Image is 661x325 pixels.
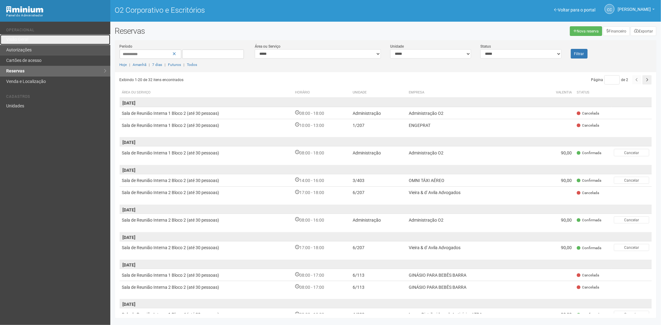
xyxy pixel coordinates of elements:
[6,6,43,13] img: Mínimo
[353,150,381,155] font: Administração
[614,177,649,184] button: Cancelar
[480,44,491,49] font: Status
[149,63,150,67] font: |
[299,312,324,317] font: 08:00 - 13:00
[639,29,653,33] font: Exportar
[122,245,219,250] font: Sala de Reunião Interna 2 Bloco 2 (até 30 pessoas)
[133,63,147,67] a: Amanhã
[120,44,133,49] font: Período
[614,149,649,156] button: Cancelar
[299,150,324,155] font: 08:00 - 18:00
[122,90,151,94] font: Área ou Serviço
[6,37,28,42] font: Visão Geral
[120,78,184,82] font: Exibindo 1-20 de 32 itens encontrados
[624,151,639,155] font: Cancelar
[409,312,482,317] font: Lacca Distribuidora de Laticínios LTDA
[614,216,649,223] button: Cancelar
[603,26,630,36] a: Financeiro
[609,29,626,33] font: Financeiro
[6,58,42,63] font: Cartões de acesso
[123,302,136,307] font: [DATE]
[123,168,136,173] font: [DATE]
[577,29,599,33] font: Nova reserva
[624,218,639,222] font: Cancelar
[353,123,364,128] font: 1/207
[582,191,599,195] font: Cancelada
[6,47,32,52] font: Autorizações
[558,7,595,12] font: Voltar para o portal
[582,218,601,222] font: Confirmada
[122,273,219,278] font: Sala de Reunião Interna 1 Bloco 2 (até 30 pessoas)
[6,79,46,84] font: Venda e Localização
[152,63,162,67] a: 7 dias
[582,285,599,289] font: Cancelada
[122,312,219,317] font: Sala de Reunião Interna 1 Bloco 4 (até 30 pessoas)
[353,285,364,290] font: 6/113
[577,90,589,94] font: Status
[115,26,145,36] font: Reservas
[299,273,324,278] font: 08:00 - 17:00
[299,218,324,223] font: 08:00 - 16:00
[618,1,651,12] span: Camila Catarina Lima
[120,63,127,67] a: Hoje
[582,246,601,250] font: Confirmada
[122,218,219,223] font: Sala de Reunião Interna 2 Bloco 2 (até 30 pessoas)
[353,218,381,223] font: Administração
[624,178,639,183] font: Cancelar
[582,273,599,277] font: Cancelada
[123,207,136,212] font: [DATE]
[165,63,166,67] font: |
[614,311,649,318] button: Cancelar
[621,78,628,82] font: de 2
[295,90,310,94] font: Horário
[561,312,572,317] font: 90,00
[409,178,444,183] font: OMNI TÁXI AÉREO
[624,245,639,250] font: Cancelar
[6,68,24,73] font: Reservas
[168,63,181,67] font: Futuros
[409,123,430,128] font: ENGEPRAT
[123,262,136,267] font: [DATE]
[607,8,612,12] font: CC
[299,285,324,290] font: 08:00 - 17:00
[353,111,381,116] font: Administração
[624,312,639,317] font: Cancelar
[299,178,324,183] font: 14:00 - 16:00
[409,273,466,278] font: GINÁSIO PARA BEBÊS BARRA
[6,94,30,99] font: Cadastros
[571,49,588,58] button: Filtrar
[409,218,443,223] font: Administração O2
[614,244,649,251] button: Cancelar
[187,63,197,67] a: Todos
[561,218,572,223] font: 90,00
[582,111,599,115] font: Cancelada
[122,285,219,290] font: Sala de Reunião Interna 2 Bloco 2 (até 30 pessoas)
[605,4,615,14] a: CC
[582,178,601,183] font: Confirmada
[574,52,584,56] font: Filtrar
[122,111,219,116] font: Sala de Reunião Interna 1 Bloco 2 (até 30 pessoas)
[123,235,136,240] font: [DATE]
[6,28,34,32] font: Operacional
[6,103,24,108] font: Unidades
[561,245,572,250] font: 90,00
[556,90,572,94] font: Valentia
[561,150,572,155] font: 90,00
[582,313,601,317] font: Confirmada
[409,245,460,250] font: Vieira & d' Avila Advogados
[6,14,43,17] font: Painel do Administrador
[122,178,219,183] font: Sala de Reunião Interna 2 Bloco 2 (até 30 pessoas)
[554,7,595,12] a: Voltar para o portal
[299,190,324,195] font: 17:00 - 18:00
[353,312,364,317] font: 4/302
[299,111,324,116] font: 08:00 - 18:00
[299,245,324,250] font: 17:00 - 18:00
[409,90,424,94] font: Empresa
[582,123,599,128] font: Cancelada
[591,78,603,82] font: Página
[631,26,656,36] button: Exportar
[122,123,219,128] font: Sala de Reunião Interna 1 Bloco 2 (até 30 pessoas)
